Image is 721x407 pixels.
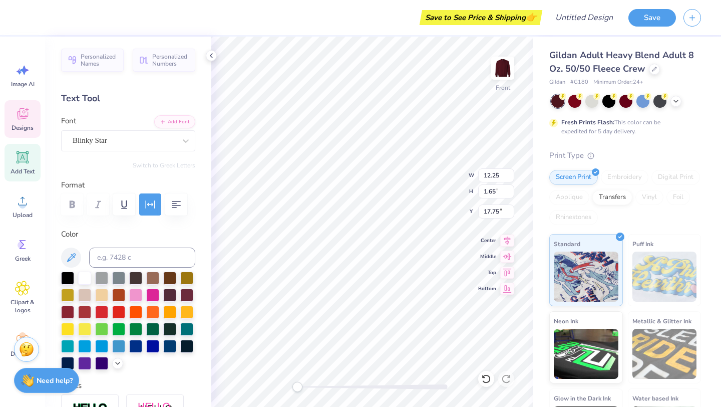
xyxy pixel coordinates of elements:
img: Front [493,58,513,78]
span: Water based Ink [632,393,678,403]
button: Switch to Greek Letters [133,161,195,169]
button: Save [628,9,676,27]
div: Digital Print [651,170,700,185]
img: Puff Ink [632,252,697,302]
span: Decorate [11,350,35,358]
div: Rhinestones [549,210,598,225]
label: Format [61,179,195,191]
strong: Need help? [37,376,73,385]
label: Font [61,115,76,127]
span: Glow in the Dark Ink [554,393,611,403]
span: Upload [13,211,33,219]
div: Applique [549,190,589,205]
span: Puff Ink [632,239,653,249]
input: e.g. 7428 c [89,248,195,268]
span: Neon Ink [554,316,578,326]
div: Vinyl [635,190,663,205]
span: Center [478,237,496,245]
span: Image AI [11,80,35,88]
strong: Fresh Prints Flash: [561,118,614,126]
span: Designs [12,124,34,132]
div: Save to See Price & Shipping [422,10,540,25]
div: Front [496,83,510,92]
span: Gildan Adult Heavy Blend Adult 8 Oz. 50/50 Fleece Crew [549,49,694,75]
div: Screen Print [549,170,598,185]
span: Middle [478,253,496,261]
span: Add Text [11,167,35,175]
div: Text Tool [61,92,195,105]
button: Personalized Numbers [133,49,195,72]
span: Metallic & Glitter Ink [632,316,691,326]
button: Add Font [154,115,195,128]
div: Foil [666,190,690,205]
span: # G180 [570,78,588,87]
span: Personalized Numbers [152,53,189,67]
span: Personalized Names [81,53,118,67]
img: Metallic & Glitter Ink [632,329,697,379]
span: Gildan [549,78,565,87]
span: Bottom [478,285,496,293]
div: Transfers [592,190,632,205]
input: Untitled Design [547,8,621,28]
div: Print Type [549,150,701,161]
span: Clipart & logos [6,298,39,314]
img: Standard [554,252,618,302]
span: 👉 [526,11,537,23]
span: Top [478,269,496,277]
div: Accessibility label [292,382,302,392]
button: Personalized Names [61,49,124,72]
span: Greek [15,255,31,263]
label: Color [61,229,195,240]
div: Embroidery [601,170,648,185]
div: This color can be expedited for 5 day delivery. [561,118,684,136]
img: Neon Ink [554,329,618,379]
span: Standard [554,239,580,249]
span: Minimum Order: 24 + [593,78,643,87]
